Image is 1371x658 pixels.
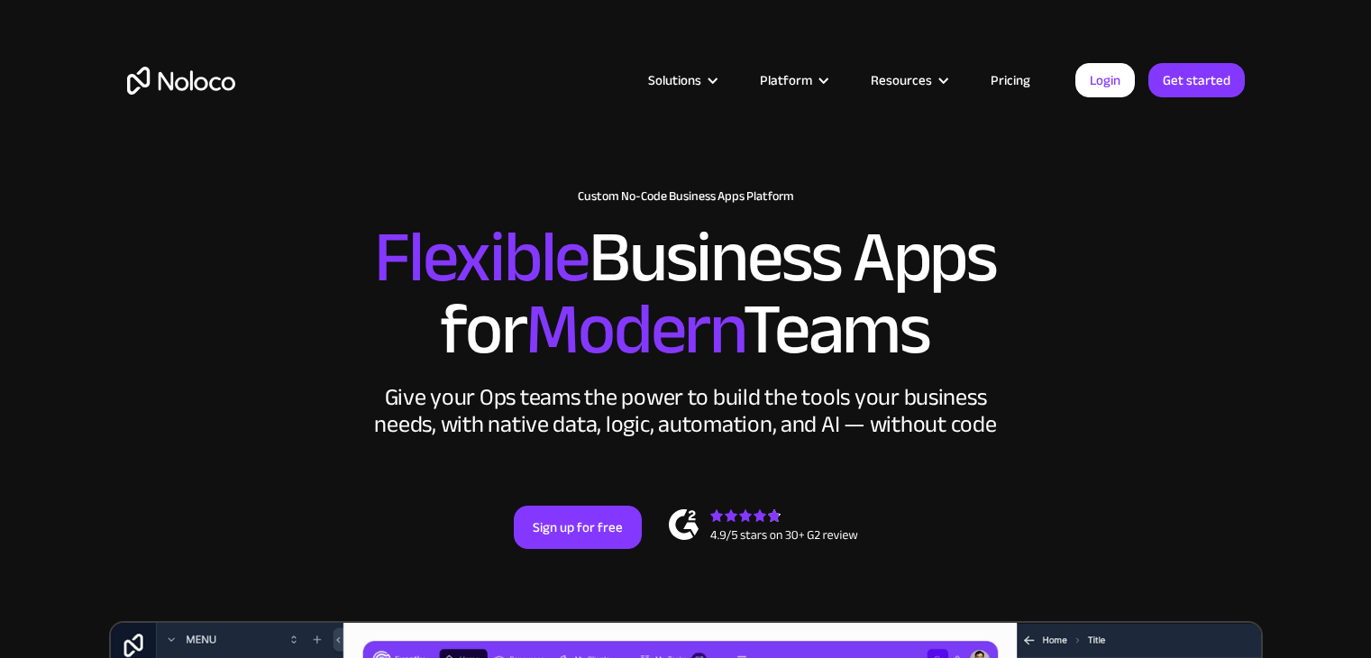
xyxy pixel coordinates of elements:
[760,69,812,92] div: Platform
[374,190,589,324] span: Flexible
[968,69,1053,92] a: Pricing
[1075,63,1135,97] a: Login
[526,262,743,397] span: Modern
[626,69,737,92] div: Solutions
[127,67,235,95] a: home
[370,384,1001,438] div: Give your Ops teams the power to build the tools your business needs, with native data, logic, au...
[514,506,642,549] a: Sign up for free
[848,69,968,92] div: Resources
[648,69,701,92] div: Solutions
[737,69,848,92] div: Platform
[127,222,1245,366] h2: Business Apps for Teams
[1148,63,1245,97] a: Get started
[127,189,1245,204] h1: Custom No-Code Business Apps Platform
[871,69,932,92] div: Resources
